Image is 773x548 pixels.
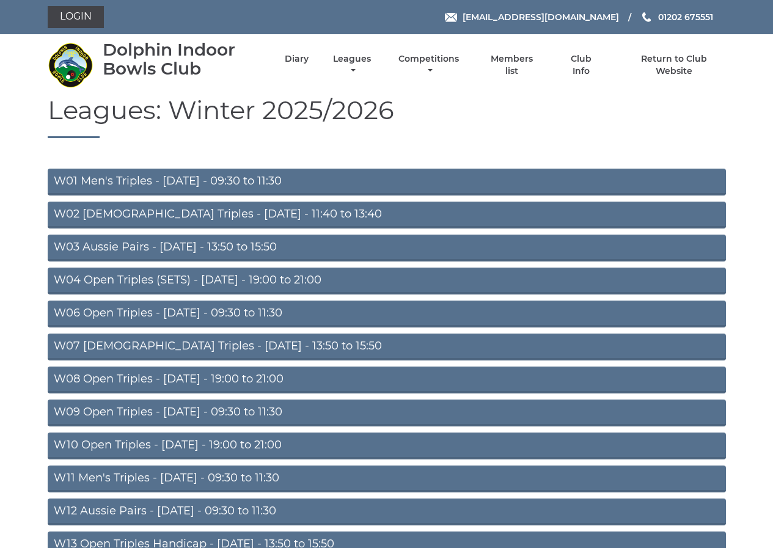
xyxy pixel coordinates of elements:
a: W01 Men's Triples - [DATE] - 09:30 to 11:30 [48,169,726,195]
img: Dolphin Indoor Bowls Club [48,42,93,88]
a: W06 Open Triples - [DATE] - 09:30 to 11:30 [48,301,726,327]
a: Diary [285,53,309,65]
a: Login [48,6,104,28]
a: W10 Open Triples - [DATE] - 19:00 to 21:00 [48,433,726,459]
a: Phone us 01202 675551 [640,10,713,24]
a: W09 Open Triples - [DATE] - 09:30 to 11:30 [48,400,726,426]
a: W11 Men's Triples - [DATE] - 09:30 to 11:30 [48,466,726,492]
a: Return to Club Website [622,53,725,77]
a: Leagues [330,53,374,77]
a: Competitions [396,53,463,77]
a: W12 Aussie Pairs - [DATE] - 09:30 to 11:30 [48,499,726,525]
a: W07 [DEMOGRAPHIC_DATA] Triples - [DATE] - 13:50 to 15:50 [48,334,726,360]
a: W02 [DEMOGRAPHIC_DATA] Triples - [DATE] - 11:40 to 13:40 [48,202,726,228]
img: Email [445,13,457,22]
a: W03 Aussie Pairs - [DATE] - 13:50 to 15:50 [48,235,726,261]
img: Phone us [642,12,651,22]
span: [EMAIL_ADDRESS][DOMAIN_NAME] [463,12,619,23]
a: W08 Open Triples - [DATE] - 19:00 to 21:00 [48,367,726,393]
a: Email [EMAIL_ADDRESS][DOMAIN_NAME] [445,10,619,24]
a: W04 Open Triples (SETS) - [DATE] - 19:00 to 21:00 [48,268,726,294]
span: 01202 675551 [658,12,713,23]
a: Club Info [562,53,601,77]
a: Members list [483,53,540,77]
div: Dolphin Indoor Bowls Club [103,40,263,78]
h1: Leagues: Winter 2025/2026 [48,96,726,138]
